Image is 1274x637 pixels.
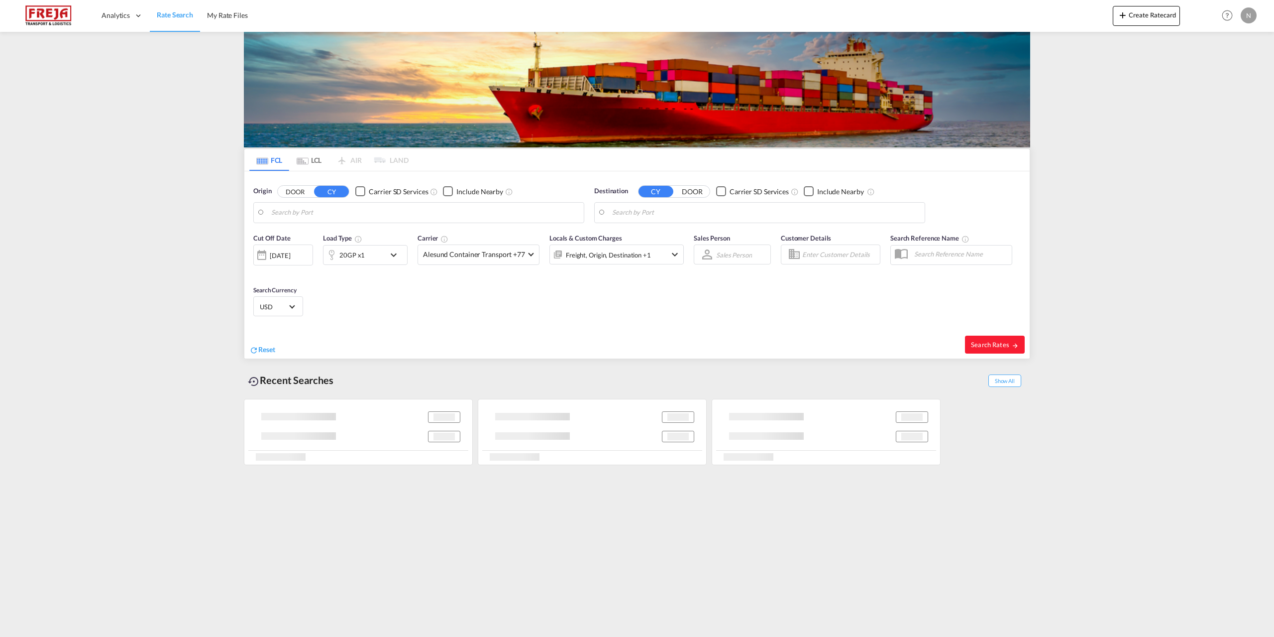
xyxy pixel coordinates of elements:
div: Carrier SD Services [730,187,789,197]
span: Search Currency [253,286,297,294]
md-icon: Your search will be saved by the below given name [961,235,969,243]
md-checkbox: Checkbox No Ink [804,186,864,197]
span: Locals & Custom Charges [549,234,622,242]
span: USD [260,302,288,311]
md-select: Sales Person [715,248,753,262]
md-select: Select Currency: $ USDUnited States Dollar [259,299,298,314]
input: Enter Customer Details [802,247,877,262]
button: DOOR [278,186,313,197]
md-checkbox: Checkbox No Ink [443,186,503,197]
div: Include Nearby [817,187,864,197]
span: Load Type [323,234,362,242]
div: Freight Origin Destination Factory Stuffingicon-chevron-down [549,245,684,264]
md-tab-item: FCL [249,149,289,171]
md-icon: The selected Trucker/Carrierwill be displayed in the rate results If the rates are from another f... [440,235,448,243]
img: LCL+%26+FCL+BACKGROUND.png [244,32,1030,147]
md-pagination-wrapper: Use the left and right arrow keys to navigate between tabs [249,149,409,171]
span: Sales Person [694,234,730,242]
span: Rate Search [157,10,193,19]
img: 586607c025bf11f083711d99603023e7.png [15,4,82,27]
div: Origin DOOR CY Checkbox No InkUnchecked: Search for CY (Container Yard) services for all selected... [244,171,1030,359]
span: Analytics [102,10,130,20]
md-icon: icon-backup-restore [248,376,260,387]
span: Cut Off Date [253,234,291,242]
md-tab-item: LCL [289,149,329,171]
div: [DATE] [270,251,290,260]
md-icon: icon-arrow-right [1012,342,1019,349]
input: Search Reference Name [909,247,1012,261]
span: Customer Details [781,234,831,242]
md-icon: Unchecked: Ignores neighbouring ports when fetching rates.Checked : Includes neighbouring ports w... [505,188,513,196]
div: Recent Searches [244,369,337,391]
span: Carrier [418,234,448,242]
button: DOOR [675,186,710,197]
div: N [1241,7,1257,23]
md-icon: Unchecked: Search for CY (Container Yard) services for all selected carriers.Checked : Search for... [791,188,799,196]
span: Search Reference Name [890,234,969,242]
button: icon-plus 400-fgCreate Ratecard [1113,6,1180,26]
md-icon: icon-refresh [249,346,258,355]
span: Help [1219,7,1236,24]
div: 20GP x1 [339,248,365,262]
div: [DATE] [253,245,313,265]
span: Alesund Container Transport +77 [423,250,525,259]
md-icon: icon-chevron-down [669,249,681,260]
md-icon: icon-plus 400-fg [1117,9,1129,21]
span: Destination [594,186,628,196]
md-checkbox: Checkbox No Ink [355,186,428,197]
button: CY [638,186,673,197]
button: Search Ratesicon-arrow-right [965,336,1025,354]
span: Origin [253,186,271,196]
span: My Rate Files [207,11,248,19]
div: 20GP x1icon-chevron-down [323,245,408,265]
span: Show All [988,375,1021,387]
span: Reset [258,345,275,354]
md-icon: Unchecked: Search for CY (Container Yard) services for all selected carriers.Checked : Search for... [430,188,438,196]
md-icon: icon-chevron-down [388,249,405,261]
md-icon: icon-information-outline [354,235,362,243]
div: Freight Origin Destination Factory Stuffing [566,248,651,262]
input: Search by Port [271,205,579,220]
md-datepicker: Select [253,264,261,278]
button: CY [314,186,349,197]
md-icon: Unchecked: Ignores neighbouring ports when fetching rates.Checked : Includes neighbouring ports w... [867,188,875,196]
div: icon-refreshReset [249,345,275,356]
span: Search Rates [971,341,1019,349]
div: Help [1219,7,1241,25]
input: Search by Port [612,205,920,220]
div: Include Nearby [456,187,503,197]
div: Carrier SD Services [369,187,428,197]
md-checkbox: Checkbox No Ink [716,186,789,197]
